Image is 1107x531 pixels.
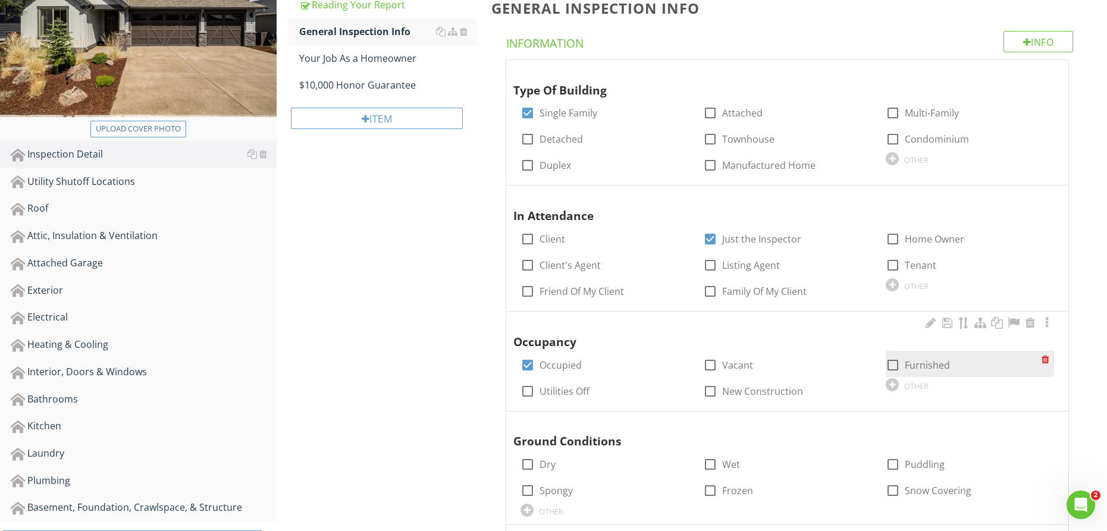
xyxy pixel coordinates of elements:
[905,133,969,145] label: Condominium
[11,228,277,244] div: Attic, Insulation & Ventilation
[722,259,780,271] label: Listing Agent
[722,359,753,371] label: Vacant
[513,190,1034,225] div: In Attendance
[11,446,277,461] div: Laundry
[905,458,945,470] label: Puddling
[905,233,964,245] label: Home Owner
[513,65,1034,99] div: Type Of Building
[722,458,740,470] label: Wet
[540,233,565,245] label: Client
[291,108,463,129] div: Item
[540,359,582,371] label: Occupied
[540,107,597,119] label: Single Family
[506,31,1073,51] h4: Information
[905,107,959,119] label: Multi-Family
[96,123,181,135] div: Upload cover photo
[11,283,277,299] div: Exterior
[540,458,556,470] label: Dry
[11,419,277,434] div: Kitchen
[722,285,807,297] label: Family Of My Client
[722,385,803,397] label: New Construction
[513,316,1034,351] div: Occupancy
[539,507,563,516] div: OTHER
[11,473,277,489] div: Plumbing
[11,392,277,407] div: Bathrooms
[11,147,277,162] div: Inspection Detail
[905,359,950,371] label: Furnished
[90,121,186,137] button: Upload cover photo
[11,500,277,516] div: Basement, Foundation, Crawlspace, & Structure
[11,256,277,271] div: Attached Garage
[540,259,601,271] label: Client's Agent
[299,24,477,39] div: General Inspection Info
[299,51,477,65] div: Your Job As a Homeowner
[540,285,624,297] label: Friend Of My Client
[904,281,929,291] div: OTHER
[540,159,571,171] label: Duplex
[11,201,277,216] div: Roof
[905,485,971,497] label: Snow Covering
[11,365,277,380] div: Interior, Doors & Windows
[1003,31,1074,52] div: Info
[905,259,936,271] label: Tenant
[540,485,573,497] label: Spongy
[299,78,477,92] div: $10,000 Honor Guarantee
[722,107,763,119] label: Attached
[722,485,753,497] label: Frozen
[540,133,583,145] label: Detached
[722,233,801,245] label: Just the Inspector
[1067,491,1095,519] iframe: Intercom live chat
[904,381,929,391] div: OTHER
[11,174,277,190] div: Utility Shutoff Locations
[722,159,816,171] label: Manufactured Home
[540,385,589,397] label: Utilities Off
[904,155,929,165] div: OTHER
[1091,491,1100,500] span: 2
[11,337,277,353] div: Heating & Cooling
[722,133,774,145] label: Townhouse
[513,416,1034,451] div: Ground Conditions
[11,310,277,325] div: Electrical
